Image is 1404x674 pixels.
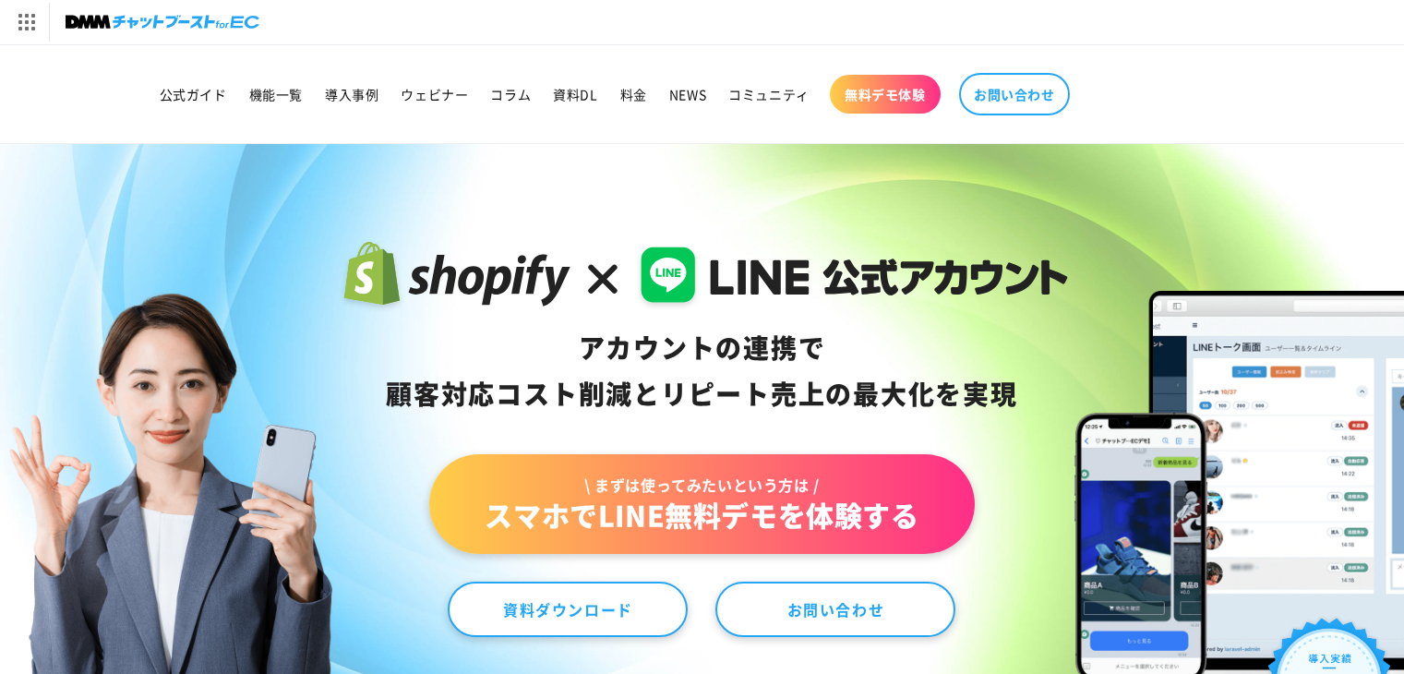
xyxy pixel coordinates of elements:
span: 機能一覧 [249,86,303,102]
a: NEWS [658,75,717,114]
span: 無料デモ体験 [845,86,926,102]
span: 料金 [620,86,647,102]
span: 公式ガイド [160,86,227,102]
a: 機能一覧 [238,75,314,114]
span: コラム [490,86,531,102]
a: お問い合わせ [715,582,955,637]
img: サービス [3,3,49,42]
span: ウェビナー [401,86,468,102]
span: 導入事例 [325,86,378,102]
a: 資料ダウンロード [448,582,688,637]
a: コラム [479,75,542,114]
span: お問い合わせ [974,86,1055,102]
span: 資料DL [553,86,597,102]
a: \ まずは使ってみたいという方は /スマホでLINE無料デモを体験する [429,454,974,554]
span: コミュニティ [728,86,810,102]
a: ウェビナー [390,75,479,114]
a: コミュニティ [717,75,821,114]
a: 導入事例 [314,75,390,114]
div: アカウントの連携で 顧客対応コスト削減と リピート売上の 最大化を実現 [336,325,1068,417]
a: 資料DL [542,75,608,114]
a: お問い合わせ [959,73,1070,115]
a: 公式ガイド [149,75,238,114]
span: \ まずは使ってみたいという方は / [485,475,918,495]
span: NEWS [669,86,706,102]
a: 無料デモ体験 [830,75,941,114]
a: 料金 [609,75,658,114]
img: チャットブーストforEC [66,9,259,35]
